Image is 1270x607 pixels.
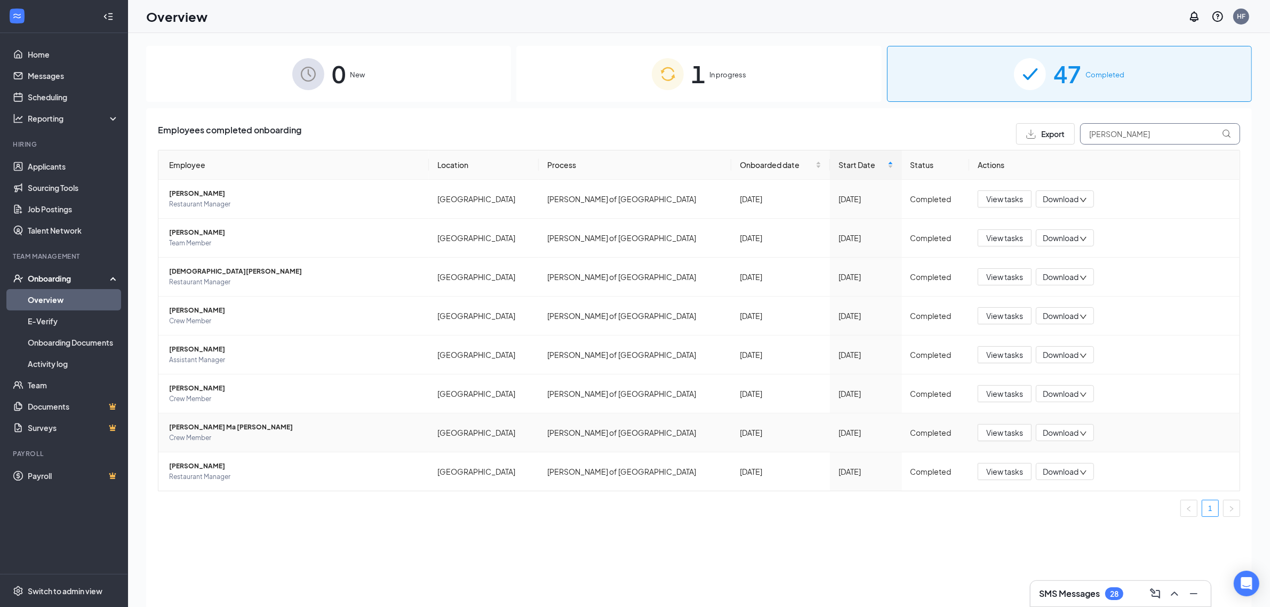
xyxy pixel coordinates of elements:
[910,349,961,361] div: Completed
[146,7,207,26] h1: Overview
[28,465,119,486] a: PayrollCrown
[986,466,1023,477] span: View tasks
[169,422,420,433] span: [PERSON_NAME] Ma [PERSON_NAME]
[910,427,961,438] div: Completed
[28,86,119,108] a: Scheduling
[429,297,539,336] td: [GEOGRAPHIC_DATA]
[910,310,961,322] div: Completed
[1043,349,1079,361] span: Download
[838,349,893,361] div: [DATE]
[28,417,119,438] a: SurveysCrown
[13,140,117,149] div: Hiring
[1166,585,1183,602] button: ChevronUp
[1149,587,1162,600] svg: ComposeMessage
[1188,10,1201,23] svg: Notifications
[978,463,1032,480] button: View tasks
[13,449,117,458] div: Payroll
[28,353,119,374] a: Activity log
[429,219,539,258] td: [GEOGRAPHIC_DATA]
[1202,500,1218,516] a: 1
[1080,391,1087,398] span: down
[169,461,420,472] span: [PERSON_NAME]
[539,297,731,336] td: [PERSON_NAME] of [GEOGRAPHIC_DATA]
[1187,587,1200,600] svg: Minimize
[28,586,102,596] div: Switch to admin view
[986,193,1023,205] span: View tasks
[838,310,893,322] div: [DATE]
[539,413,731,452] td: [PERSON_NAME] of [GEOGRAPHIC_DATA]
[910,271,961,283] div: Completed
[740,232,821,244] div: [DATE]
[429,150,539,180] th: Location
[169,433,420,443] span: Crew Member
[429,374,539,413] td: [GEOGRAPHIC_DATA]
[978,268,1032,285] button: View tasks
[1228,506,1235,512] span: right
[169,344,420,355] span: [PERSON_NAME]
[1043,388,1079,400] span: Download
[28,374,119,396] a: Team
[986,388,1023,400] span: View tasks
[838,232,893,244] div: [DATE]
[332,55,346,92] span: 0
[539,150,731,180] th: Process
[838,466,893,477] div: [DATE]
[1043,427,1079,438] span: Download
[28,396,119,417] a: DocumentsCrown
[169,227,420,238] span: [PERSON_NAME]
[539,452,731,491] td: [PERSON_NAME] of [GEOGRAPHIC_DATA]
[539,336,731,374] td: [PERSON_NAME] of [GEOGRAPHIC_DATA]
[731,150,830,180] th: Onboarded date
[986,232,1023,244] span: View tasks
[28,44,119,65] a: Home
[28,273,110,284] div: Onboarding
[169,305,420,316] span: [PERSON_NAME]
[158,150,429,180] th: Employee
[169,355,420,365] span: Assistant Manager
[169,238,420,249] span: Team Member
[1043,233,1079,244] span: Download
[986,349,1023,361] span: View tasks
[1043,310,1079,322] span: Download
[978,307,1032,324] button: View tasks
[158,123,301,145] span: Employees completed onboarding
[740,466,821,477] div: [DATE]
[28,156,119,177] a: Applicants
[1147,585,1164,602] button: ComposeMessage
[740,159,813,171] span: Onboarded date
[1180,500,1197,517] button: left
[986,427,1023,438] span: View tasks
[910,388,961,400] div: Completed
[709,69,746,80] span: In progress
[429,336,539,374] td: [GEOGRAPHIC_DATA]
[740,388,821,400] div: [DATE]
[539,180,731,219] td: [PERSON_NAME] of [GEOGRAPHIC_DATA]
[1168,587,1181,600] svg: ChevronUp
[1080,274,1087,282] span: down
[978,346,1032,363] button: View tasks
[169,277,420,287] span: Restaurant Manager
[1080,313,1087,321] span: down
[740,349,821,361] div: [DATE]
[969,150,1240,180] th: Actions
[1237,12,1245,21] div: HF
[1039,588,1100,600] h3: SMS Messages
[169,199,420,210] span: Restaurant Manager
[350,69,365,80] span: New
[28,198,119,220] a: Job Postings
[1043,271,1079,283] span: Download
[902,150,970,180] th: Status
[28,177,119,198] a: Sourcing Tools
[1080,123,1240,145] input: Search by Name, Job Posting, or Process
[1080,469,1087,476] span: down
[1180,500,1197,517] li: Previous Page
[13,252,117,261] div: Team Management
[691,55,705,92] span: 1
[1185,585,1202,602] button: Minimize
[28,220,119,241] a: Talent Network
[1202,500,1219,517] li: 1
[103,11,114,22] svg: Collapse
[169,394,420,404] span: Crew Member
[169,383,420,394] span: [PERSON_NAME]
[12,11,22,21] svg: WorkstreamLogo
